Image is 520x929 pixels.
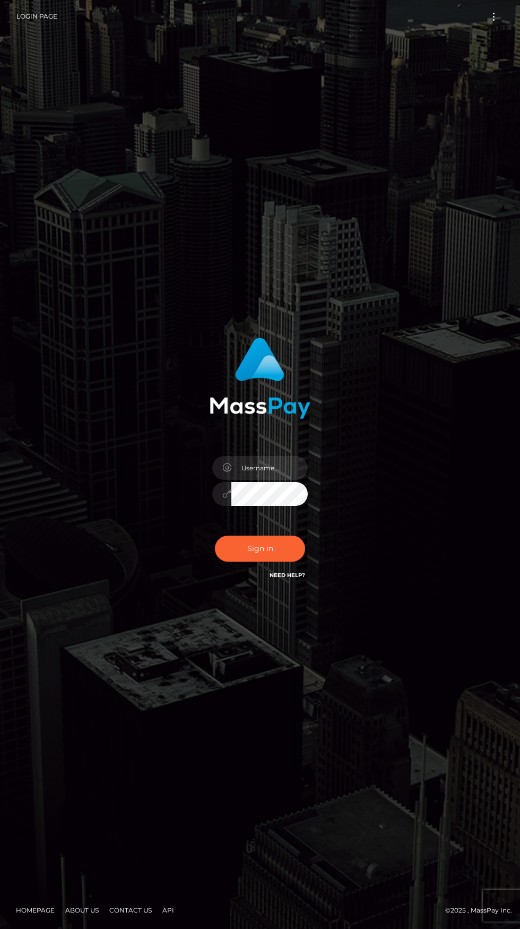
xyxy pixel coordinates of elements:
a: About Us [61,902,103,918]
a: Need Help? [270,572,305,579]
a: Homepage [12,902,59,918]
a: Login Page [16,5,57,28]
button: Toggle navigation [484,10,504,24]
div: © 2025 , MassPay Inc. [8,905,512,916]
a: API [158,902,178,918]
img: MassPay Login [210,338,310,419]
button: Sign in [215,536,305,562]
a: Contact Us [105,902,156,918]
input: Username... [231,456,308,480]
